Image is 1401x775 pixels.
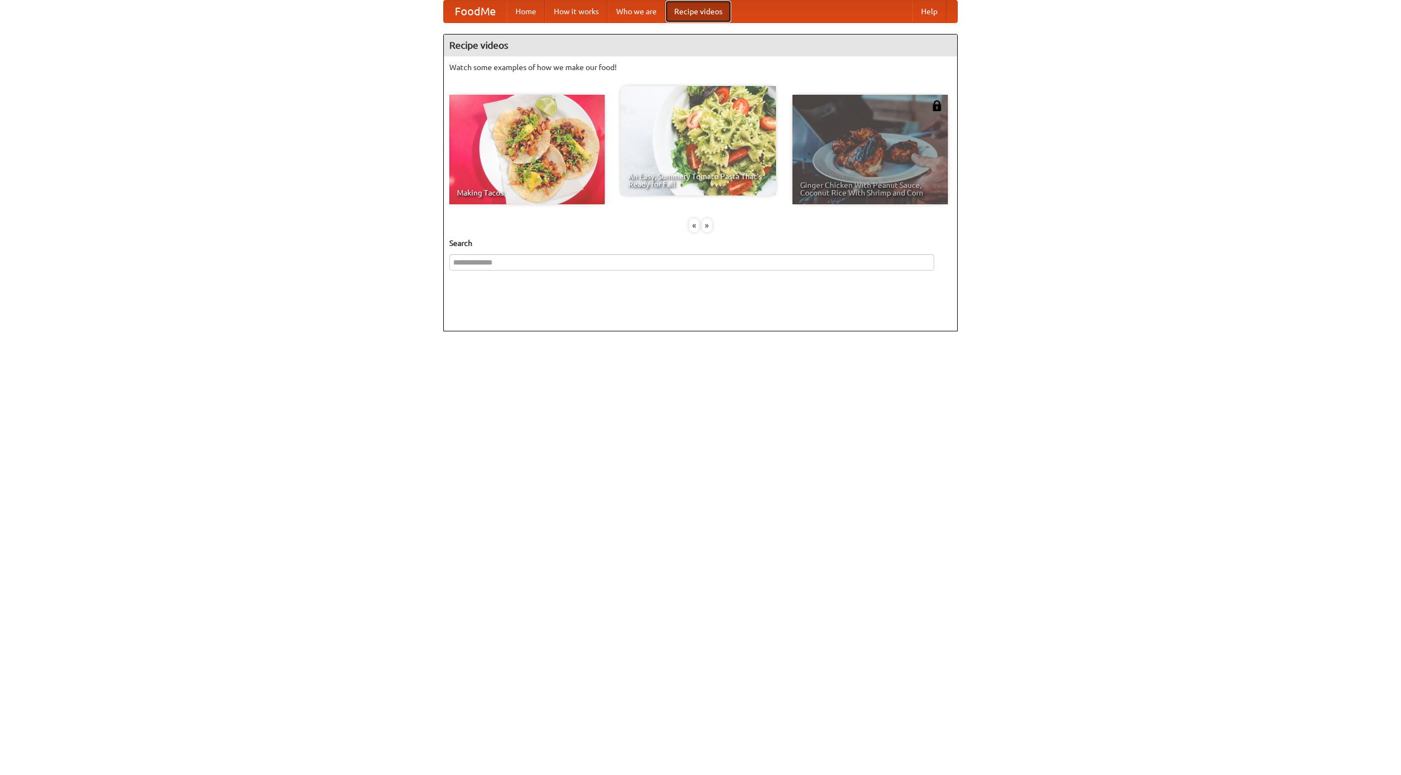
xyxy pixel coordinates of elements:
div: » [702,219,712,232]
p: Watch some examples of how we make our food! [449,62,952,73]
a: Making Tacos [449,95,605,204]
a: An Easy, Summery Tomato Pasta That's Ready for Fall [621,86,776,196]
a: Recipe videos [665,1,731,22]
h4: Recipe videos [444,35,957,56]
a: How it works [545,1,607,22]
span: An Easy, Summery Tomato Pasta That's Ready for Fall [628,173,768,188]
a: Who we are [607,1,665,22]
div: « [689,219,699,232]
a: Home [507,1,545,22]
span: Making Tacos [457,189,597,197]
img: 483408.png [931,100,942,111]
a: FoodMe [444,1,507,22]
h5: Search [449,238,952,249]
a: Help [912,1,946,22]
